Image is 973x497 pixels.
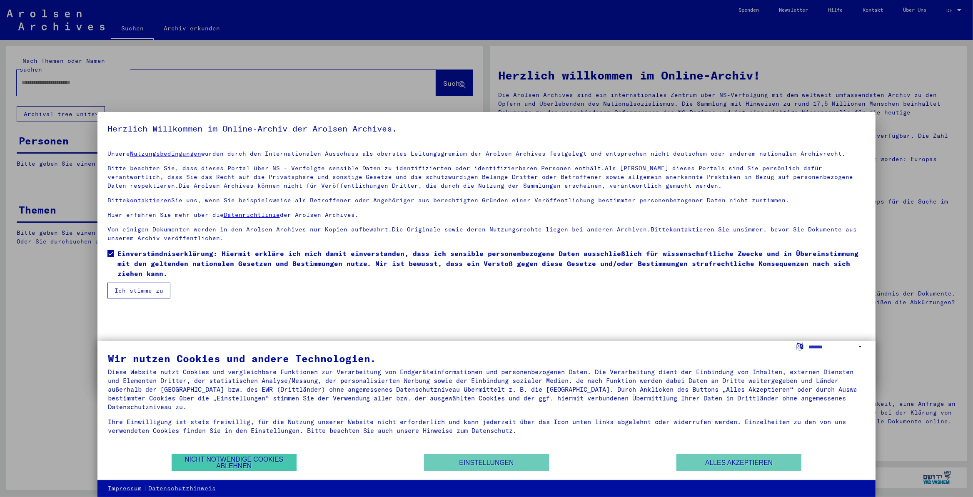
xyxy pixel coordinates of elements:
div: Ihre Einwilligung ist stets freiwillig, für die Nutzung unserer Website nicht erforderlich und ka... [108,417,866,435]
p: Hier erfahren Sie mehr über die der Arolsen Archives. [107,211,866,219]
a: Impressum [108,485,142,493]
p: Bitte beachten Sie, dass dieses Portal über NS - Verfolgte sensible Daten zu identifizierten oder... [107,164,866,190]
p: Unsere wurden durch den Internationalen Ausschuss als oberstes Leitungsgremium der Arolsen Archiv... [107,149,866,158]
a: kontaktieren Sie uns [670,226,745,233]
p: Von einigen Dokumenten werden in den Arolsen Archives nur Kopien aufbewahrt.Die Originale sowie d... [107,225,866,243]
button: Ich stimme zu [107,283,170,298]
a: Nutzungsbedingungen [130,150,201,157]
button: Einstellungen [424,454,549,471]
div: Wir nutzen Cookies und andere Technologien. [108,353,866,363]
h5: Herzlich Willkommen im Online-Archiv der Arolsen Archives. [107,122,866,135]
div: Diese Website nutzt Cookies und vergleichbare Funktionen zur Verarbeitung von Endgeräteinformatio... [108,368,866,411]
label: Sprache auswählen [796,342,804,350]
a: Datenschutzhinweis [148,485,216,493]
p: Bitte Sie uns, wenn Sie beispielsweise als Betroffener oder Angehöriger aus berechtigten Gründen ... [107,196,866,205]
button: Alles akzeptieren [676,454,801,471]
select: Sprache auswählen [809,341,866,353]
button: Nicht notwendige Cookies ablehnen [172,454,297,471]
span: Einverständniserklärung: Hiermit erkläre ich mich damit einverstanden, dass ich sensible personen... [117,248,866,278]
a: Datenrichtlinie [224,211,280,219]
a: kontaktieren [126,196,171,204]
